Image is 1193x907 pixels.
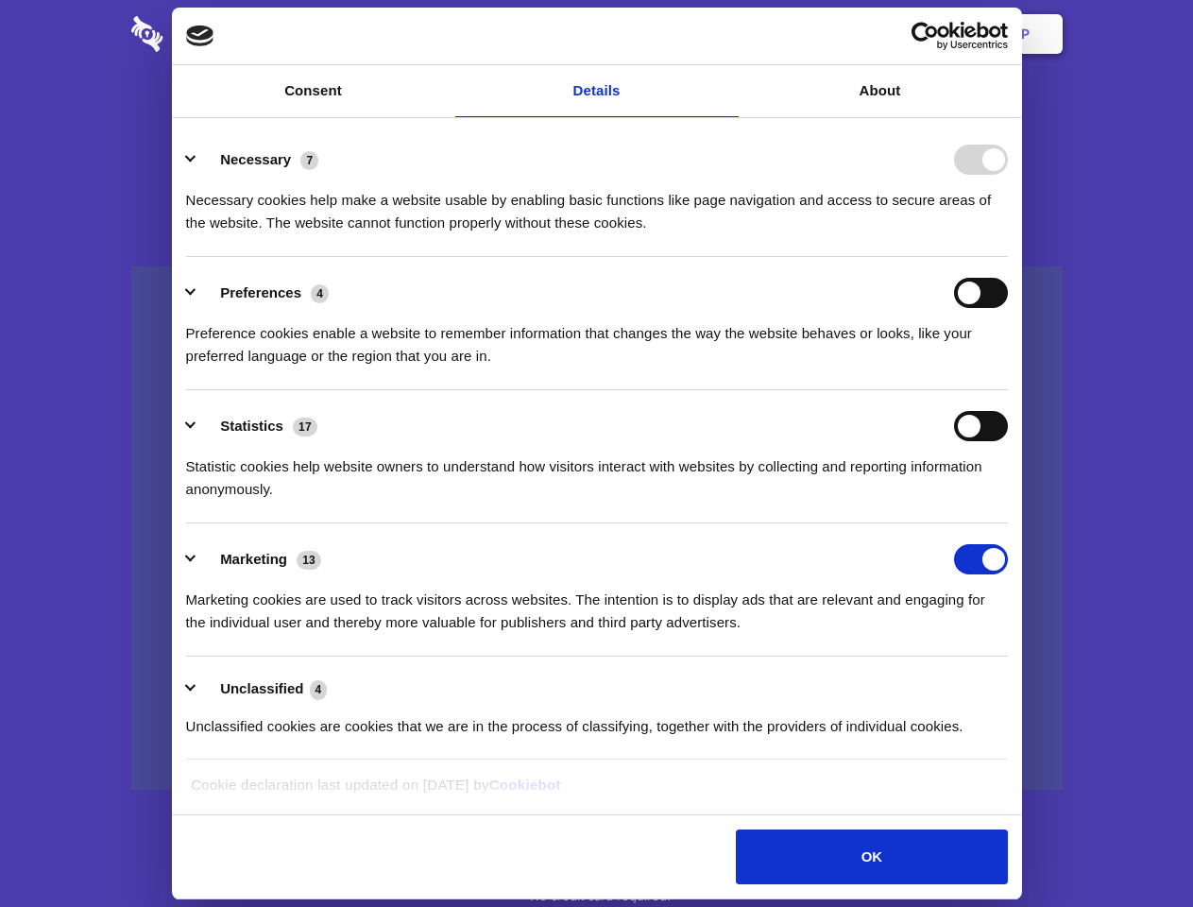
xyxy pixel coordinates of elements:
span: 4 [310,680,328,699]
a: Usercentrics Cookiebot - opens in a new window [843,22,1008,50]
div: Cookie declaration last updated on [DATE] by [177,774,1016,811]
button: Preferences (4) [186,278,341,308]
iframe: Drift Widget Chat Controller [1099,813,1170,884]
button: Unclassified (4) [186,677,339,701]
a: Details [455,65,739,117]
div: Necessary cookies help make a website usable by enabling basic functions like page navigation and... [186,175,1008,234]
div: Unclassified cookies are cookies that we are in the process of classifying, together with the pro... [186,701,1008,738]
h4: Auto-redaction of sensitive data, encrypted data sharing and self-destructing private chats. Shar... [131,172,1063,234]
label: Statistics [220,418,283,434]
a: Contact [766,5,853,63]
label: Preferences [220,284,301,300]
img: logo-wordmark-white-trans-d4663122ce5f474addd5e946df7df03e33cb6a1c49d2221995e7729f52c070b2.svg [131,16,293,52]
a: Pricing [554,5,637,63]
a: Cookiebot [489,777,561,793]
button: Necessary (7) [186,145,331,175]
div: Statistic cookies help website owners to understand how visitors interact with websites by collec... [186,441,1008,501]
button: Statistics (17) [186,411,330,441]
span: 4 [311,284,329,303]
button: OK [736,830,1007,884]
button: Marketing (13) [186,544,333,574]
img: logo [186,26,214,46]
h1: Eliminate Slack Data Loss. [131,85,1063,153]
a: Wistia video thumbnail [131,266,1063,791]
a: Login [857,5,939,63]
label: Marketing [220,551,287,567]
a: Consent [172,65,455,117]
div: Marketing cookies are used to track visitors across websites. The intention is to display ads tha... [186,574,1008,634]
div: Preference cookies enable a website to remember information that changes the way the website beha... [186,308,1008,368]
span: 17 [293,418,317,436]
label: Necessary [220,151,291,167]
span: 7 [300,151,318,170]
span: 13 [297,551,321,570]
a: About [739,65,1022,117]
